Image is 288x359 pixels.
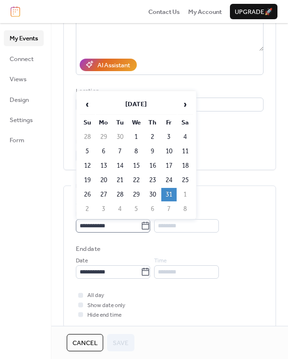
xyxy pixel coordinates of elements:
[72,338,97,348] span: Cancel
[129,116,144,129] th: We
[4,71,44,87] a: Views
[129,145,144,158] td: 8
[80,202,95,216] td: 2
[76,244,100,254] div: End date
[67,334,103,351] button: Cancel
[112,173,128,187] td: 21
[161,130,177,144] td: 3
[188,7,222,17] span: My Account
[112,159,128,173] td: 14
[80,173,95,187] td: 19
[161,116,177,129] th: Fr
[129,159,144,173] td: 15
[76,256,88,266] span: Date
[112,188,128,201] td: 28
[178,173,193,187] td: 25
[80,159,95,173] td: 12
[145,159,160,173] td: 16
[80,116,95,129] th: Su
[129,188,144,201] td: 29
[178,116,193,129] th: Sa
[148,7,180,17] span: Contact Us
[96,116,111,129] th: Mo
[178,188,193,201] td: 1
[178,202,193,216] td: 8
[161,145,177,158] td: 10
[235,7,273,17] span: Upgrade 🚀
[96,173,111,187] td: 20
[230,4,277,19] button: Upgrade🚀
[80,145,95,158] td: 5
[148,7,180,16] a: Contact Us
[87,291,104,300] span: All day
[76,87,262,96] div: Location
[96,159,111,173] td: 13
[129,173,144,187] td: 22
[145,188,160,201] td: 30
[10,54,34,64] span: Connect
[4,51,44,66] a: Connect
[178,95,192,114] span: ›
[154,210,167,219] span: Time
[145,145,160,158] td: 9
[154,256,167,266] span: Time
[10,34,38,43] span: My Events
[145,130,160,144] td: 2
[161,159,177,173] td: 17
[4,132,44,148] a: Form
[112,202,128,216] td: 4
[112,116,128,129] th: Tu
[10,115,33,125] span: Settings
[97,61,130,70] div: AI Assistant
[178,130,193,144] td: 4
[145,173,160,187] td: 23
[10,95,29,105] span: Design
[80,59,137,71] button: AI Assistant
[145,202,160,216] td: 6
[161,173,177,187] td: 24
[112,145,128,158] td: 7
[96,130,111,144] td: 29
[96,202,111,216] td: 3
[96,145,111,158] td: 6
[11,6,20,17] img: logo
[178,159,193,173] td: 18
[4,30,44,46] a: My Events
[80,188,95,201] td: 26
[10,136,24,145] span: Form
[10,74,26,84] span: Views
[161,188,177,201] td: 31
[80,130,95,144] td: 28
[4,112,44,127] a: Settings
[112,130,128,144] td: 30
[145,116,160,129] th: Th
[161,202,177,216] td: 7
[96,188,111,201] td: 27
[80,95,95,114] span: ‹
[87,310,121,320] span: Hide end time
[96,94,177,115] th: [DATE]
[178,145,193,158] td: 11
[188,7,222,16] a: My Account
[87,301,125,310] span: Show date only
[4,92,44,107] a: Design
[129,130,144,144] td: 1
[129,202,144,216] td: 5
